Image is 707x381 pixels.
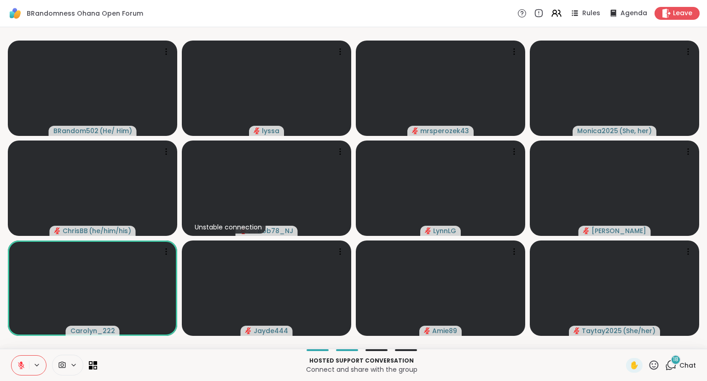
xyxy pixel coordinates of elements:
[99,126,132,135] span: ( He/ Him )
[620,9,647,18] span: Agenda
[673,9,692,18] span: Leave
[591,226,646,235] span: [PERSON_NAME]
[412,128,418,134] span: audio-muted
[424,328,430,334] span: audio-muted
[27,9,143,18] span: BRandomness Ohana Open Forum
[103,357,620,365] p: Hosted support conversation
[420,126,469,135] span: mrsperozek43
[433,226,456,235] span: LynnLG
[54,228,61,234] span: audio-muted
[89,226,131,235] span: ( he/him/his )
[630,360,639,371] span: ✋
[582,326,622,335] span: Taytay2025
[70,326,115,335] span: Carolyn_222
[254,128,260,134] span: audio-muted
[254,326,288,335] span: Jayde444
[583,228,590,234] span: audio-muted
[53,126,99,135] span: BRandom502
[582,9,600,18] span: Rules
[679,361,696,370] span: Chat
[245,328,252,334] span: audio-muted
[574,328,580,334] span: audio-muted
[577,126,618,135] span: Monica2025
[103,365,620,374] p: Connect and share with the group
[619,126,652,135] span: ( She, her )
[623,326,655,335] span: ( She/her )
[425,228,431,234] span: audio-muted
[432,326,457,335] span: Amie89
[673,356,678,363] span: 18
[7,6,23,21] img: ShareWell Logomark
[191,221,266,234] div: Unstable connection
[258,226,293,235] span: Rob78_NJ
[63,226,88,235] span: ChrisBB
[262,126,279,135] span: lyssa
